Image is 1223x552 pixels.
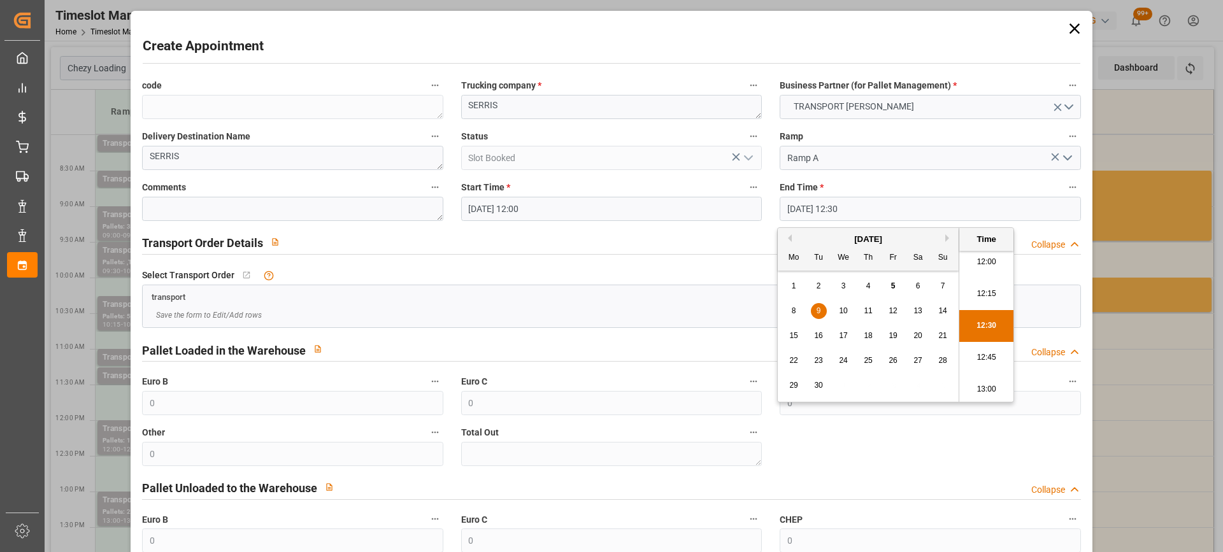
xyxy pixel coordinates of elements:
div: Collapse [1031,238,1065,251]
span: 30 [814,381,822,390]
div: Time [962,233,1010,246]
div: Tu [811,250,827,266]
h2: Transport Order Details [142,234,263,251]
span: Business Partner (for Pallet Management) [780,79,957,92]
div: Choose Wednesday, September 24th, 2025 [836,353,852,369]
div: Choose Sunday, September 28th, 2025 [935,353,951,369]
span: 19 [889,331,897,340]
button: code [427,77,443,94]
span: 7 [941,281,945,290]
h2: Pallet Unloaded to the Warehouse [142,479,317,497]
button: Euro B [427,373,443,390]
textarea: SERRIS [142,146,443,170]
span: 10 [839,306,847,315]
span: Euro C [461,375,487,388]
button: CHEP [1064,373,1081,390]
button: CHEP [1064,511,1081,527]
span: code [142,79,162,92]
button: Total Out [745,424,762,441]
button: Start Time * [745,179,762,195]
div: Collapse [1031,483,1065,497]
div: Choose Friday, September 5th, 2025 [885,278,901,294]
button: View description [263,230,287,254]
span: 25 [864,356,872,365]
button: Comments [427,179,443,195]
h2: Pallet Loaded in the Warehouse [142,342,306,359]
span: 28 [938,356,947,365]
div: Choose Friday, September 19th, 2025 [885,328,901,344]
button: Ramp [1064,128,1081,145]
button: Next Month [945,234,953,242]
button: open menu [780,95,1080,119]
span: 17 [839,331,847,340]
span: Euro B [142,375,168,388]
span: Select Transport Order [142,269,234,282]
span: 2 [817,281,821,290]
span: 20 [913,331,922,340]
button: View description [306,337,330,361]
div: Collapse [1031,346,1065,359]
div: Choose Friday, September 26th, 2025 [885,353,901,369]
li: 12:30 [959,310,1013,342]
button: Euro C [745,511,762,527]
div: We [836,250,852,266]
button: Status [745,128,762,145]
div: Choose Thursday, September 4th, 2025 [861,278,876,294]
span: Status [461,130,488,143]
span: 29 [789,381,797,390]
span: Ramp [780,130,803,143]
div: Choose Thursday, September 18th, 2025 [861,328,876,344]
span: 24 [839,356,847,365]
span: 18 [864,331,872,340]
div: Sa [910,250,926,266]
div: Choose Tuesday, September 9th, 2025 [811,303,827,319]
textarea: SERRIS [461,95,762,119]
button: Euro C [745,373,762,390]
button: open menu [738,148,757,168]
li: 12:45 [959,342,1013,374]
button: Trucking company * [745,77,762,94]
div: Choose Wednesday, September 10th, 2025 [836,303,852,319]
input: DD-MM-YYYY HH:MM [461,197,762,221]
span: 26 [889,356,897,365]
button: View description [317,475,341,499]
div: Th [861,250,876,266]
li: 13:00 [959,374,1013,406]
button: End Time * [1064,179,1081,195]
div: Choose Tuesday, September 16th, 2025 [811,328,827,344]
li: 12:15 [959,278,1013,310]
div: Choose Sunday, September 21st, 2025 [935,328,951,344]
span: Euro C [461,513,487,527]
span: 21 [938,331,947,340]
div: Su [935,250,951,266]
div: Choose Saturday, September 13th, 2025 [910,303,926,319]
div: Choose Saturday, September 27th, 2025 [910,353,926,369]
div: Choose Saturday, September 6th, 2025 [910,278,926,294]
span: 6 [916,281,920,290]
div: Choose Thursday, September 25th, 2025 [861,353,876,369]
input: Type to search/select [461,146,762,170]
span: Delivery Destination Name [142,130,250,143]
span: 27 [913,356,922,365]
div: Choose Monday, September 15th, 2025 [786,328,802,344]
span: 16 [814,331,822,340]
div: Choose Wednesday, September 3rd, 2025 [836,278,852,294]
span: 14 [938,306,947,315]
input: DD-MM-YYYY HH:MM [780,197,1080,221]
span: Other [142,426,165,439]
button: Previous Month [784,234,792,242]
span: 13 [913,306,922,315]
a: transport [152,291,185,301]
span: Start Time [461,181,510,194]
span: TRANSPORT [PERSON_NAME] [787,100,920,113]
span: Save the form to Edit/Add rows [156,309,262,321]
span: 11 [864,306,872,315]
h2: Create Appointment [143,36,264,57]
span: 9 [817,306,821,315]
button: Euro B [427,511,443,527]
div: Choose Sunday, September 14th, 2025 [935,303,951,319]
div: Choose Monday, September 22nd, 2025 [786,353,802,369]
button: Business Partner (for Pallet Management) * [1064,77,1081,94]
span: 4 [866,281,871,290]
div: Choose Wednesday, September 17th, 2025 [836,328,852,344]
